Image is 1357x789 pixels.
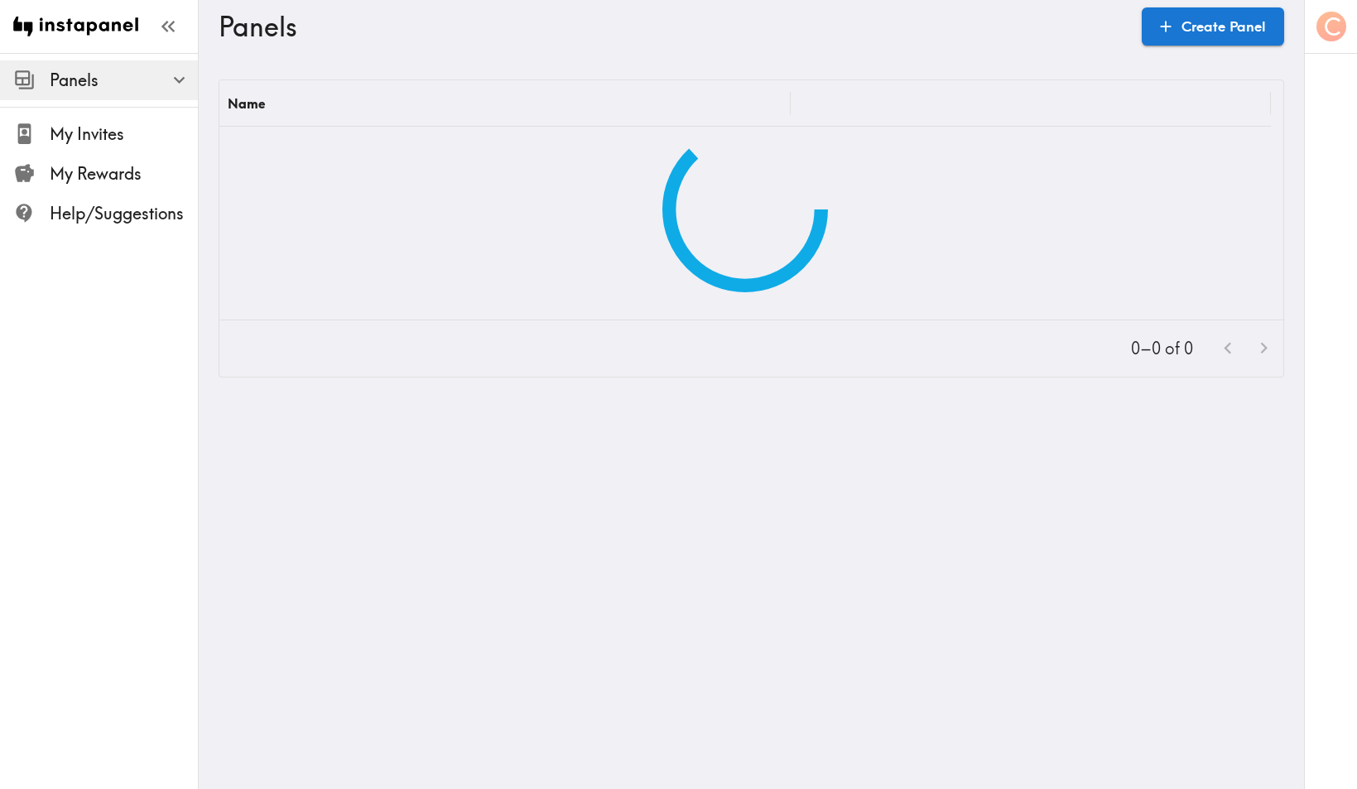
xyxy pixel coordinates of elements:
h3: Panels [219,11,1128,42]
span: Help/Suggestions [50,202,198,225]
div: Name [228,95,265,112]
button: C [1315,10,1348,43]
span: Panels [50,69,198,92]
span: My Invites [50,123,198,146]
span: My Rewards [50,162,198,185]
p: 0–0 of 0 [1131,337,1193,360]
span: C [1324,12,1340,41]
a: Create Panel [1142,7,1284,46]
